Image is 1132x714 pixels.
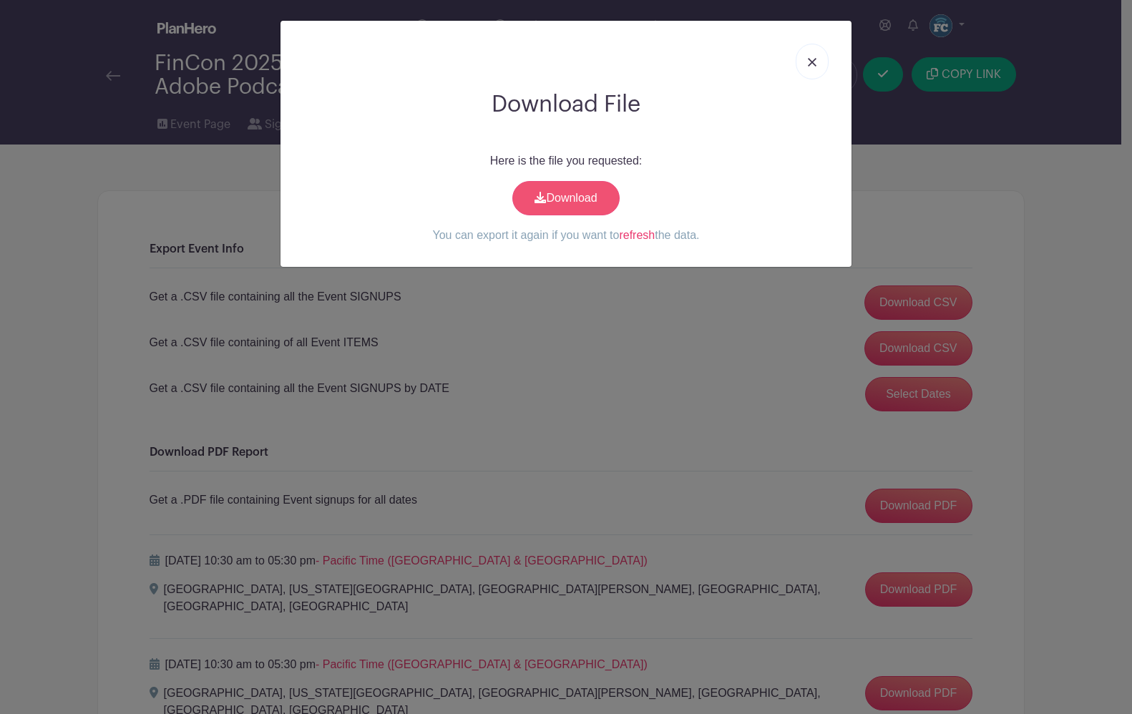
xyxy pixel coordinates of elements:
p: You can export it again if you want to the data. [292,227,840,244]
a: Download [512,181,620,215]
h2: Download File [292,91,840,118]
img: close_button-5f87c8562297e5c2d7936805f587ecaba9071eb48480494691a3f1689db116b3.svg [808,58,816,67]
p: Here is the file you requested: [292,152,840,170]
a: refresh [619,229,655,241]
